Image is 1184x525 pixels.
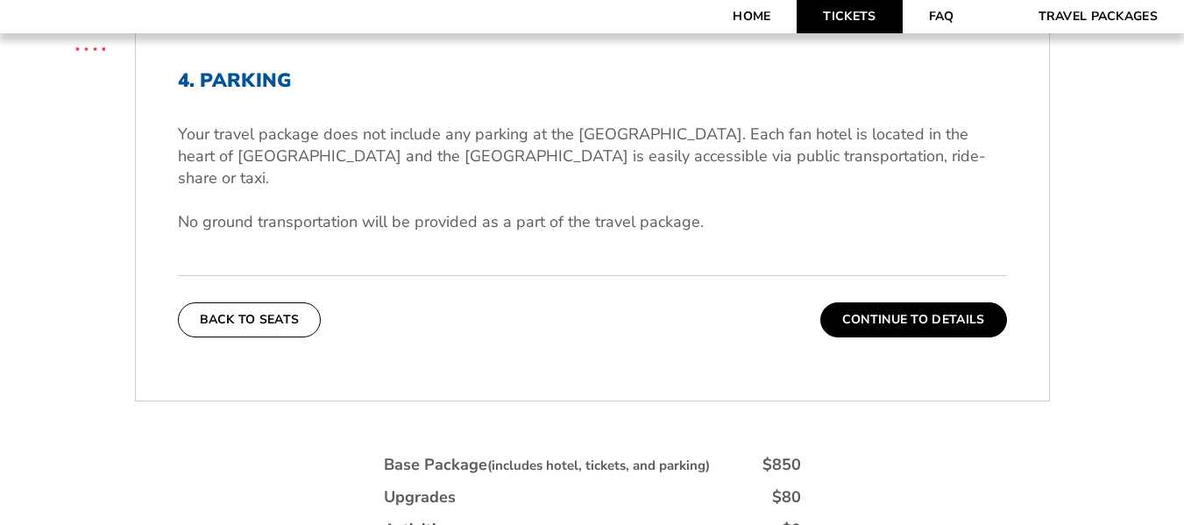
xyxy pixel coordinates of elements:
[178,69,1007,92] h2: 4. Parking
[772,486,801,508] div: $80
[384,454,710,476] div: Base Package
[178,124,1007,190] p: Your travel package does not include any parking at the [GEOGRAPHIC_DATA]. Each fan hotel is loca...
[384,486,456,508] div: Upgrades
[53,9,129,85] img: CBS Sports Thanksgiving Classic
[487,457,710,474] small: (includes hotel, tickets, and parking)
[178,302,322,337] button: Back To Seats
[820,302,1007,337] button: Continue To Details
[762,454,801,476] div: $850
[178,211,1007,233] p: No ground transportation will be provided as a part of the travel package.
